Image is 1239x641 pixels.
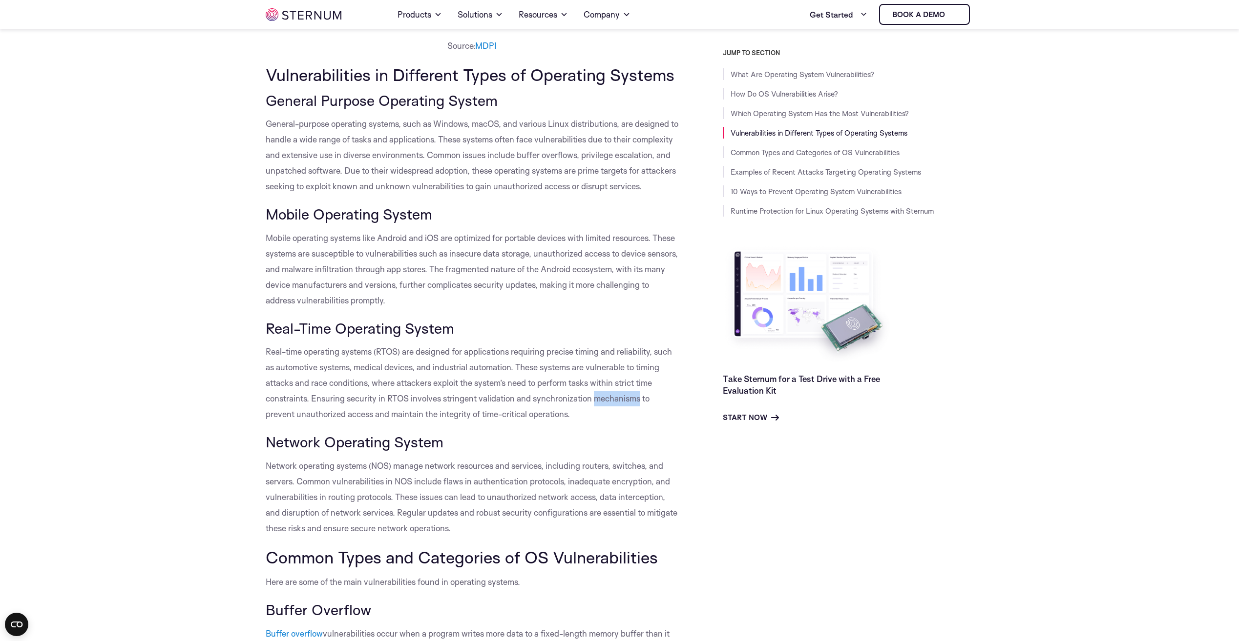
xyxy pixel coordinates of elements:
a: MDPI [475,40,497,51]
a: Common Types and Categories of OS Vulnerabilities [731,148,900,157]
a: What Are Operating System Vulnerabilities? [731,70,874,79]
span: Real-time operating systems (RTOS) are designed for applications requiring precise timing and rel... [266,346,672,419]
span: Network operating systems (NOS) manage network resources and services, including routers, switche... [266,461,677,533]
span: Buffer Overflow [266,601,371,619]
a: Examples of Recent Attacks Targeting Operating Systems [731,167,921,177]
span: General Purpose Operating System [266,91,498,109]
a: Start Now [723,412,779,423]
a: Book a demo [879,4,970,25]
a: Solutions [458,1,503,28]
a: Company [584,1,630,28]
span: Mobile operating systems like Android and iOS are optimized for portable devices with limited res... [266,233,678,305]
a: Products [398,1,442,28]
a: Runtime Protection for Linux Operating Systems with Sternum [731,206,934,216]
span: Here are some of the main vulnerabilities found in operating systems. [266,577,520,587]
span: Vulnerabilities in Different Types of Operating Systems [266,64,674,85]
span: General-purpose operating systems, such as Windows, macOS, and various Linux distributions, are d... [266,119,678,191]
span: Common Types and Categories of OS Vulnerabilities [266,547,658,567]
a: Get Started [810,5,867,24]
span: Real-Time Operating System [266,319,454,337]
a: Vulnerabilities in Different Types of Operating Systems [731,128,907,138]
img: Take Sternum for a Test Drive with a Free Evaluation Kit [723,244,894,365]
span: Network Operating System [266,433,443,451]
a: 10 Ways to Prevent Operating System Vulnerabilities [731,187,902,196]
a: Buffer overflow [266,628,323,639]
a: How Do OS Vulnerabilities Arise? [731,89,838,99]
span: Source: [447,40,475,51]
img: sternum iot [949,11,957,19]
img: sternum iot [266,8,341,21]
button: Open CMP widget [5,613,28,636]
a: Which Operating System Has the Most Vulnerabilities? [731,109,909,118]
a: Take Sternum for a Test Drive with a Free Evaluation Kit [723,374,880,396]
h3: JUMP TO SECTION [723,49,974,57]
span: Mobile Operating System [266,205,432,223]
a: Resources [519,1,568,28]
